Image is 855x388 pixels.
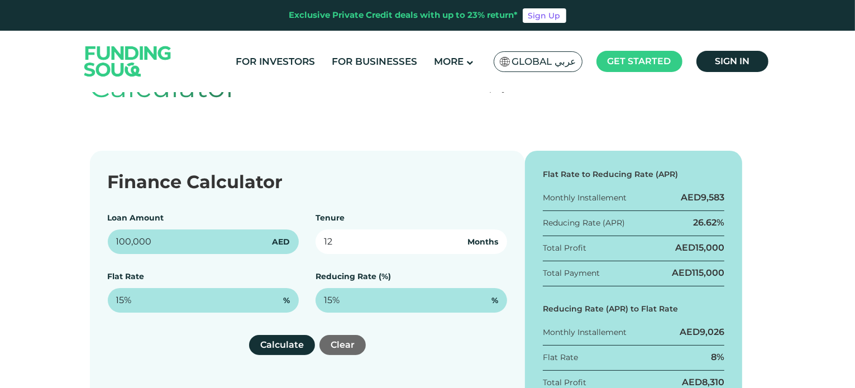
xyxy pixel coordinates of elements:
a: For Investors [233,52,318,71]
label: Reducing Rate (%) [316,271,391,281]
div: AED [672,267,724,279]
div: AED [675,242,724,254]
a: For Businesses [329,52,420,71]
button: Calculate [249,335,315,355]
span: Global عربي [512,55,576,68]
div: Flat Rate to Reducing Rate (APR) [543,169,725,180]
div: 8% [711,351,724,363]
a: Sign in [696,51,768,72]
div: Exclusive Private Credit deals with up to 23% return* [289,9,518,22]
div: AED [681,191,724,204]
div: Total Profit [543,242,586,254]
span: AED [272,236,290,248]
span: Months [467,236,498,248]
span: 115,000 [692,267,724,278]
div: Finance Calculator [108,169,507,195]
span: Get started [608,56,671,66]
img: Logo [73,33,183,89]
label: Loan Amount [108,213,164,223]
div: Flat Rate [543,352,578,363]
div: 26.62% [693,217,724,229]
div: Total Payment [543,267,600,279]
a: Sign Up [523,8,566,23]
div: Monthly Installement [543,192,627,204]
div: Monthly Installement [543,327,627,338]
span: 15,000 [695,242,724,253]
img: SA Flag [500,57,510,66]
div: AED [680,326,724,338]
span: % [283,295,290,306]
span: More [434,56,464,67]
span: 9,583 [701,192,724,203]
label: Tenure [316,213,345,223]
div: Reducing Rate (APR) to Flat Rate [543,303,725,315]
span: 9,026 [700,327,724,337]
span: Sign in [715,56,749,66]
span: % [491,295,498,306]
label: Flat Rate [108,271,145,281]
span: 8,310 [702,377,724,387]
button: Clear [319,335,366,355]
div: Reducing Rate (APR) [543,217,625,229]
